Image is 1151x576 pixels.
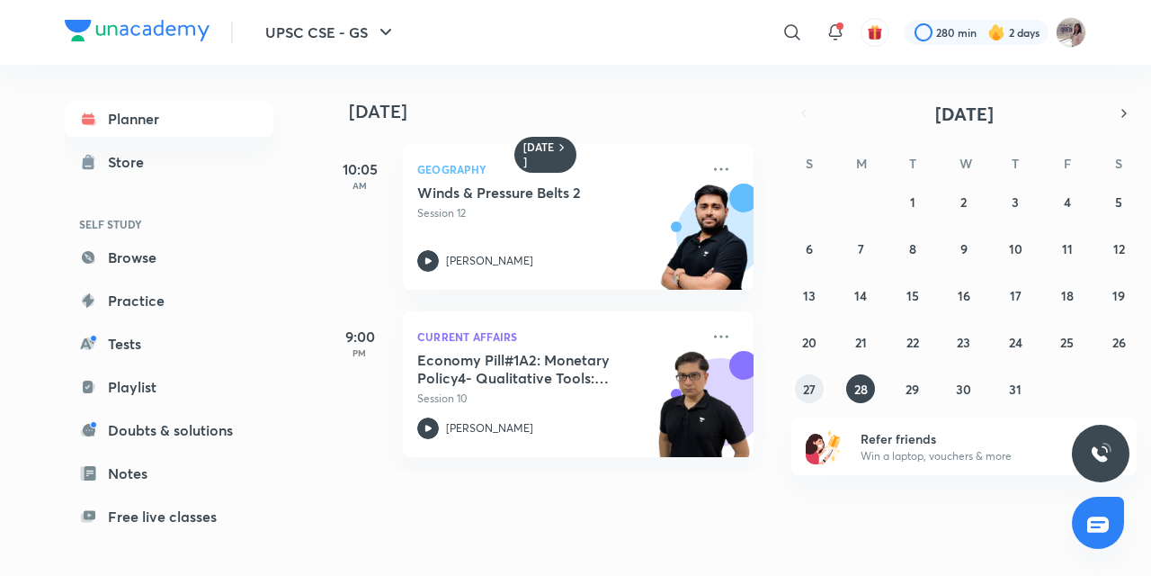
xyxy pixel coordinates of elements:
[1090,443,1111,464] img: ttu
[898,328,927,356] button: July 22, 2025
[1112,287,1125,304] abbr: July 19, 2025
[960,193,967,211] abbr: July 2, 2025
[1104,328,1133,356] button: July 26, 2025
[909,155,916,172] abbr: Tuesday
[1053,234,1082,263] button: July 11, 2025
[846,328,875,356] button: July 21, 2025
[254,14,407,50] button: UPSC CSE - GS
[1001,187,1030,216] button: July 3, 2025
[1053,328,1082,356] button: July 25, 2025
[846,281,875,310] button: July 14, 2025
[446,253,533,269] p: [PERSON_NAME]
[65,412,273,448] a: Doubts & solutions
[861,18,889,47] button: avatar
[65,144,273,180] a: Store
[417,184,641,202] h5: Winds & Pressure Belts 2
[854,287,867,304] abbr: July 14, 2025
[959,155,972,172] abbr: Wednesday
[1001,328,1030,356] button: July 24, 2025
[846,234,875,263] button: July 7, 2025
[1056,17,1086,48] img: Subhashree Rout
[1064,193,1071,211] abbr: July 4, 2025
[108,151,155,173] div: Store
[324,180,396,191] p: AM
[417,391,700,407] p: Session 10
[795,234,824,263] button: July 6, 2025
[65,455,273,491] a: Notes
[816,101,1111,126] button: [DATE]
[950,281,978,310] button: July 16, 2025
[802,334,816,351] abbr: July 20, 2025
[950,187,978,216] button: July 2, 2025
[795,281,824,310] button: July 13, 2025
[1064,155,1071,172] abbr: Friday
[446,420,533,436] p: [PERSON_NAME]
[855,334,867,351] abbr: July 21, 2025
[909,240,916,257] abbr: July 8, 2025
[906,287,919,304] abbr: July 15, 2025
[1104,281,1133,310] button: July 19, 2025
[803,287,816,304] abbr: July 13, 2025
[1009,240,1022,257] abbr: July 10, 2025
[324,158,396,180] h5: 10:05
[1062,240,1073,257] abbr: July 11, 2025
[858,240,864,257] abbr: July 7, 2025
[417,205,700,221] p: Session 12
[854,381,868,398] abbr: July 28, 2025
[1001,234,1030,263] button: July 10, 2025
[960,240,968,257] abbr: July 9, 2025
[65,326,273,362] a: Tests
[803,381,816,398] abbr: July 27, 2025
[1010,287,1022,304] abbr: July 17, 2025
[861,429,1082,448] h6: Refer friends
[935,102,994,126] span: [DATE]
[906,381,919,398] abbr: July 29, 2025
[898,281,927,310] button: July 15, 2025
[1060,334,1074,351] abbr: July 25, 2025
[950,328,978,356] button: July 23, 2025
[655,184,754,308] img: unacademy
[906,334,919,351] abbr: July 22, 2025
[1001,281,1030,310] button: July 17, 2025
[957,334,970,351] abbr: July 23, 2025
[806,155,813,172] abbr: Sunday
[1104,234,1133,263] button: July 12, 2025
[65,283,273,319] a: Practice
[65,499,273,535] a: Free live classes
[987,23,1005,41] img: streak
[417,158,700,180] p: Geography
[324,326,396,347] h5: 9:00
[867,24,883,40] img: avatar
[1001,374,1030,403] button: July 31, 2025
[856,155,867,172] abbr: Monday
[1012,193,1019,211] abbr: July 3, 2025
[950,374,978,403] button: July 30, 2025
[1115,193,1122,211] abbr: July 5, 2025
[806,240,813,257] abbr: July 6, 2025
[898,234,927,263] button: July 8, 2025
[1061,287,1074,304] abbr: July 18, 2025
[846,374,875,403] button: July 28, 2025
[65,101,273,137] a: Planner
[1115,155,1122,172] abbr: Saturday
[1009,381,1022,398] abbr: July 31, 2025
[958,287,970,304] abbr: July 16, 2025
[65,20,210,46] a: Company Logo
[795,374,824,403] button: July 27, 2025
[950,234,978,263] button: July 9, 2025
[1053,187,1082,216] button: July 4, 2025
[65,209,273,239] h6: SELF STUDY
[417,351,641,387] h5: Economy Pill#1A2: Monetary Policy4- Qualitative Tools: PSL, LTV, MPC committee, Bi-Monthly Updates
[1012,155,1019,172] abbr: Thursday
[523,140,555,169] h6: [DATE]
[65,369,273,405] a: Playlist
[910,193,915,211] abbr: July 1, 2025
[1053,281,1082,310] button: July 18, 2025
[324,347,396,358] p: PM
[861,448,1082,464] p: Win a laptop, vouchers & more
[417,326,700,347] p: Current Affairs
[795,328,824,356] button: July 20, 2025
[898,374,927,403] button: July 29, 2025
[806,428,842,464] img: referral
[655,351,754,475] img: unacademy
